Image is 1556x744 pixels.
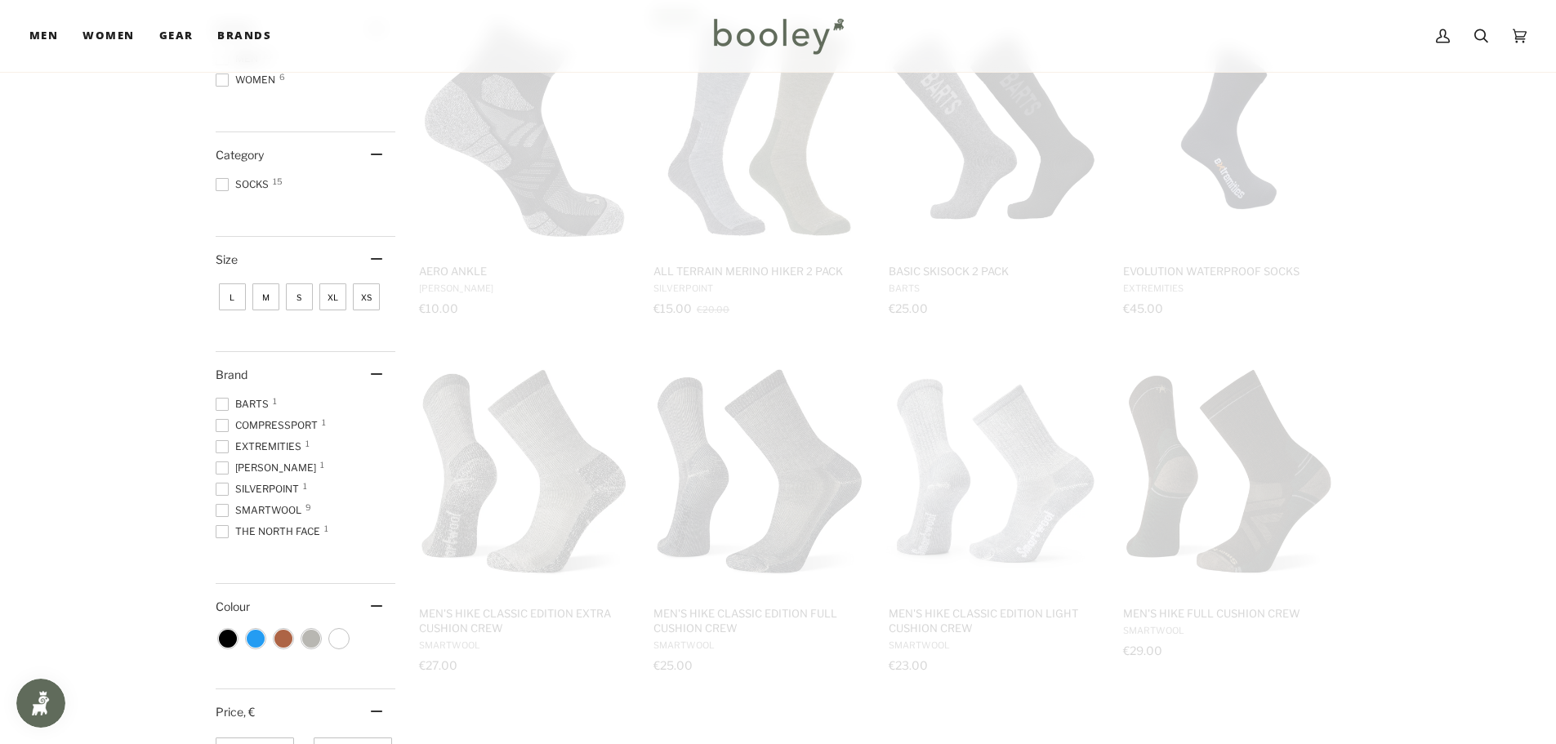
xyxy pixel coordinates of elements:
[216,368,247,381] span: Brand
[216,599,262,613] span: Colour
[216,252,238,266] span: Size
[216,439,306,454] span: Extremities
[216,177,274,192] span: Socks
[216,503,306,518] span: Smartwool
[302,630,320,648] span: Colour: Grey
[216,705,255,719] span: Price
[216,461,321,475] span: [PERSON_NAME]
[707,12,849,60] img: Booley
[330,630,348,648] span: Colour: White
[305,503,311,511] span: 9
[303,482,307,490] span: 1
[320,461,324,469] span: 1
[243,705,255,719] span: , €
[216,482,304,497] span: Silverpoint
[216,524,325,539] span: The North Face
[216,397,274,412] span: Barts
[247,630,265,648] span: Colour: Blue
[279,73,285,81] span: 6
[82,28,134,44] span: Women
[274,630,292,648] span: Colour: Brown
[219,283,246,310] span: Size: L
[159,28,194,44] span: Gear
[324,524,328,532] span: 1
[216,418,323,433] span: COMPRESSPORT
[252,283,279,310] span: Size: M
[29,28,58,44] span: Men
[273,177,283,185] span: 15
[216,148,264,162] span: Category
[219,630,237,648] span: Colour: Black
[16,679,65,728] iframe: Button to open loyalty program pop-up
[216,73,280,87] span: Women
[305,439,310,448] span: 1
[322,418,326,426] span: 1
[319,283,346,310] span: Size: XL
[217,28,271,44] span: Brands
[353,283,380,310] span: Size: XS
[286,283,313,310] span: Size: S
[273,397,277,405] span: 1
